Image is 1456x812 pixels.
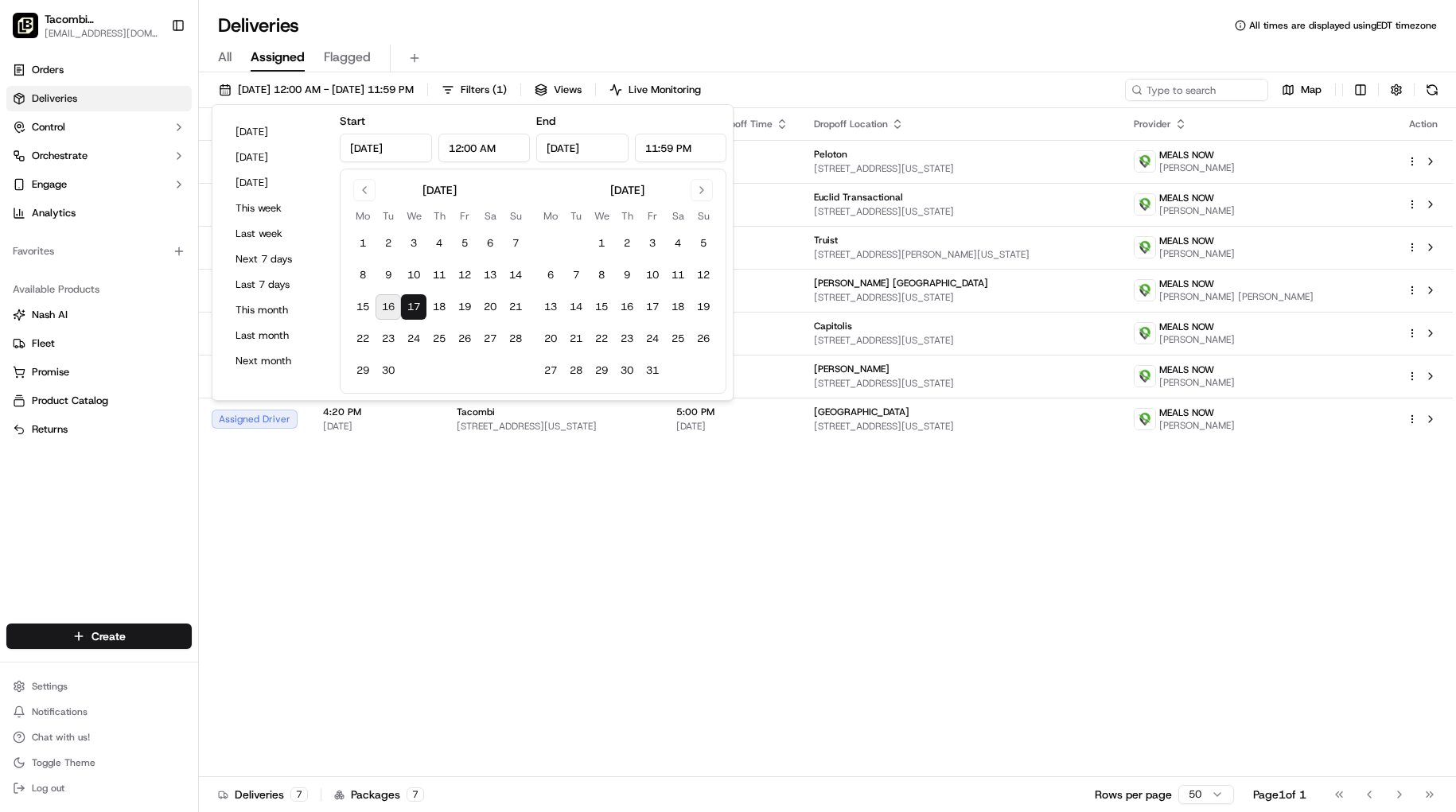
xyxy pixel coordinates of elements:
span: Views [554,83,582,97]
span: [STREET_ADDRESS][US_STATE] [814,291,1108,304]
span: Pylon [158,270,193,282]
button: 30 [376,358,401,383]
button: 26 [452,326,477,352]
button: Next month [228,350,324,372]
a: Deliveries [6,86,192,111]
button: Next 7 days [228,248,324,270]
button: 14 [503,262,528,288]
p: Welcome 👋 [16,64,290,89]
button: 1 [350,231,376,256]
button: 28 [563,358,589,383]
th: Friday [452,208,477,224]
button: 21 [503,294,528,320]
button: 9 [376,262,401,288]
button: 22 [589,326,614,352]
button: Control [6,115,192,140]
a: Nash AI [13,308,185,322]
button: Notifications [6,701,192,723]
span: Engage [32,177,67,192]
span: [GEOGRAPHIC_DATA] [814,406,909,418]
span: Peloton [814,148,847,161]
button: 27 [477,326,503,352]
button: Settings [6,675,192,697]
th: Sunday [691,208,716,224]
button: 13 [477,262,503,288]
span: [STREET_ADDRESS][US_STATE] [814,162,1108,175]
span: All [218,48,232,67]
button: Map [1275,79,1329,101]
a: Returns [13,422,185,437]
button: 26 [691,326,716,352]
span: [DATE] [676,420,788,433]
button: Filters(1) [434,79,514,101]
img: melas_now_logo.png [1135,280,1155,301]
div: Available Products [6,277,192,302]
button: 29 [350,358,376,383]
span: Fleet [32,336,55,351]
div: Packages [334,787,424,802]
img: melas_now_logo.png [1135,366,1155,387]
button: 15 [350,294,376,320]
button: 18 [665,294,691,320]
button: 5 [691,231,716,256]
button: Last 7 days [228,274,324,296]
button: 9 [614,262,640,288]
input: Date [340,134,432,162]
span: [STREET_ADDRESS][US_STATE] [457,420,651,433]
button: Orchestrate [6,143,192,169]
div: 💻 [134,232,147,245]
button: 6 [477,231,503,256]
button: Go to next month [691,179,713,201]
button: 3 [640,231,665,256]
button: Create [6,624,192,649]
button: 16 [614,294,640,320]
span: Promise [32,365,69,379]
span: Capitolis [814,320,852,332]
span: All times are displayed using EDT timezone [1249,19,1437,32]
div: Start new chat [54,152,261,168]
a: Orders [6,57,192,83]
span: [PERSON_NAME] [PERSON_NAME] [1159,290,1314,303]
button: 6 [538,262,563,288]
h1: Deliveries [218,13,299,38]
th: Friday [640,208,665,224]
span: Analytics [32,206,76,220]
span: [PERSON_NAME] [1159,161,1235,174]
th: Tuesday [563,208,589,224]
button: Engage [6,172,192,197]
span: Dropoff Location [814,118,888,130]
th: Wednesday [401,208,426,224]
button: 24 [640,326,665,352]
div: 7 [407,787,424,802]
button: Log out [6,777,192,799]
button: 27 [538,358,563,383]
span: MEALS NOW [1159,278,1214,290]
span: MEALS NOW [1159,149,1214,161]
span: Live Monitoring [629,83,701,97]
a: 💻API Documentation [128,224,262,253]
span: Toggle Theme [32,756,95,769]
button: [DATE] [228,172,324,194]
button: 22 [350,326,376,352]
th: Monday [350,208,376,224]
span: [STREET_ADDRESS][US_STATE] [814,377,1108,390]
button: Tacombi Empire State BuildingTacombi [GEOGRAPHIC_DATA][EMAIL_ADDRESS][DOMAIN_NAME] [6,6,165,45]
div: Favorites [6,239,192,264]
img: 1736555255976-a54dd68f-1ca7-489b-9aae-adbdc363a1c4 [16,152,45,181]
button: Refresh [1421,79,1443,101]
span: Orchestrate [32,149,88,163]
th: Tuesday [376,208,401,224]
a: Analytics [6,200,192,226]
button: 21 [563,326,589,352]
button: 17 [640,294,665,320]
button: 12 [691,262,716,288]
button: 1 [589,231,614,256]
span: MEALS NOW [1159,363,1214,376]
div: Action [1407,118,1440,130]
button: 24 [401,326,426,352]
span: Chat with us! [32,731,90,744]
img: melas_now_logo.png [1135,194,1155,215]
button: Views [528,79,589,101]
th: Sunday [503,208,528,224]
button: 7 [503,231,528,256]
